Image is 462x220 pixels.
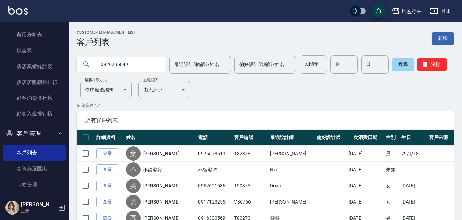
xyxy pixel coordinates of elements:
div: 葉 [126,146,141,161]
td: 女 [384,194,399,210]
a: 查看 [96,197,118,207]
a: 顧客消費排行榜 [3,90,66,106]
th: 生日 [400,130,427,146]
th: 客戶來源 [427,130,454,146]
td: [DATE] [400,178,427,194]
td: [DATE] [347,146,385,162]
th: 姓名 [124,130,197,146]
img: Person [5,201,19,215]
a: 查看 [96,148,118,159]
div: 依序最後編輯時間 [80,81,132,99]
td: V86766 [232,194,268,210]
button: 登出 [427,5,454,17]
td: T90373 [232,178,268,194]
td: 未知 [384,162,399,178]
td: 女 [384,178,399,194]
button: 清除 [417,58,447,71]
a: 多店業績統計表 [3,59,66,74]
a: 卡券管理 [3,177,66,193]
a: 客戶列表 [3,145,66,161]
a: 入金管理 [3,193,66,208]
td: 0976578513 [196,146,232,162]
td: 0917123255 [196,194,232,210]
td: 不留客資 [196,162,232,178]
a: [PERSON_NAME] [143,198,180,205]
th: 最近設計師 [268,130,315,146]
div: 吳 [126,179,141,193]
th: 客戶編號 [232,130,268,146]
h2: Customer Management List [77,30,136,35]
td: [DATE] [347,178,385,194]
label: 顧客排序方式 [85,77,107,83]
a: [PERSON_NAME] [143,150,180,157]
p: 50 筆資料, 1 / 1 [77,102,454,109]
a: 多店店販銷售排行 [3,74,66,90]
p: 主管 [21,208,56,214]
div: 吳 [126,195,141,209]
a: 查看 [96,164,118,175]
td: 男 [384,146,399,162]
button: save [372,4,386,18]
button: 上越府中 [389,4,425,18]
button: 搜尋 [392,58,414,71]
td: 0952691536 [196,178,232,194]
label: 呈現順序 [143,77,158,83]
td: [PERSON_NAME] [268,194,315,210]
a: [PERSON_NAME] [143,182,180,189]
td: Dona [268,178,315,194]
td: [DATE] [347,162,385,178]
a: 查看 [96,181,118,191]
div: 不 [126,162,141,177]
a: 新增 [432,32,454,45]
a: 客資篩選匯出 [3,161,66,176]
td: Nia [268,162,315,178]
a: 顧客入金排行榜 [3,106,66,122]
th: 電話 [196,130,232,146]
th: 詳細資料 [95,130,124,146]
div: 上越府中 [400,7,422,15]
td: [DATE] [400,194,427,210]
h3: 客戶列表 [77,37,136,47]
th: 偏好設計師 [315,130,347,146]
th: 性別 [384,130,399,146]
div: 由大到小 [138,81,190,99]
td: 79/9/18 [400,146,427,162]
td: [PERSON_NAME] [268,146,315,162]
th: 上次消費日期 [347,130,385,146]
span: 所有客戶列表 [85,117,446,124]
a: 費用分析表 [3,27,66,42]
a: 不留客資 [143,166,162,173]
a: 損益表 [3,42,66,58]
td: T82378 [232,146,268,162]
h5: [PERSON_NAME] [21,201,56,208]
td: [DATE] [347,194,385,210]
input: 搜尋關鍵字 [96,55,160,74]
img: Logo [8,6,28,15]
button: 客戶管理 [3,125,66,143]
